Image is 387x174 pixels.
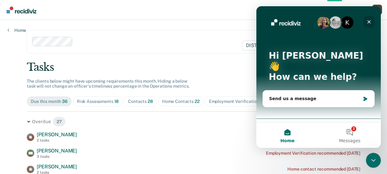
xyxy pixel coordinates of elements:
span: The clients below might have upcoming requirements this month. Hiding a below task will not chang... [27,79,190,89]
div: Risk Assessments [77,99,119,104]
div: Employment Verification [209,99,265,104]
span: 18 [114,99,119,104]
iframe: Intercom live chat [366,153,381,168]
iframe: Intercom live chat [256,6,381,148]
span: [PERSON_NAME] [37,132,77,138]
span: 28 [148,99,153,104]
span: 27 [53,117,66,127]
div: Home contact recommended [DATE] [287,167,360,172]
span: 22 [195,99,200,104]
div: Employment Verification recommended [DATE] [266,151,360,156]
div: 3 tasks [37,154,77,159]
a: Home [7,27,26,33]
div: Contacts [128,99,153,104]
img: Recidiviz [7,7,36,13]
span: [PERSON_NAME] [37,164,77,170]
div: 2 tasks [37,138,77,143]
div: Overdue 27 [27,117,360,127]
button: Profile dropdown button [372,5,382,15]
span: [PERSON_NAME] [37,148,77,154]
div: B R [372,5,382,15]
div: Home Contacts [162,99,200,104]
span: 36 [62,99,68,104]
div: Tasks [27,61,360,74]
div: Due this month [31,99,68,104]
span: DISTRICT OFFICE 3, [GEOGRAPHIC_DATA] [242,41,354,51]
